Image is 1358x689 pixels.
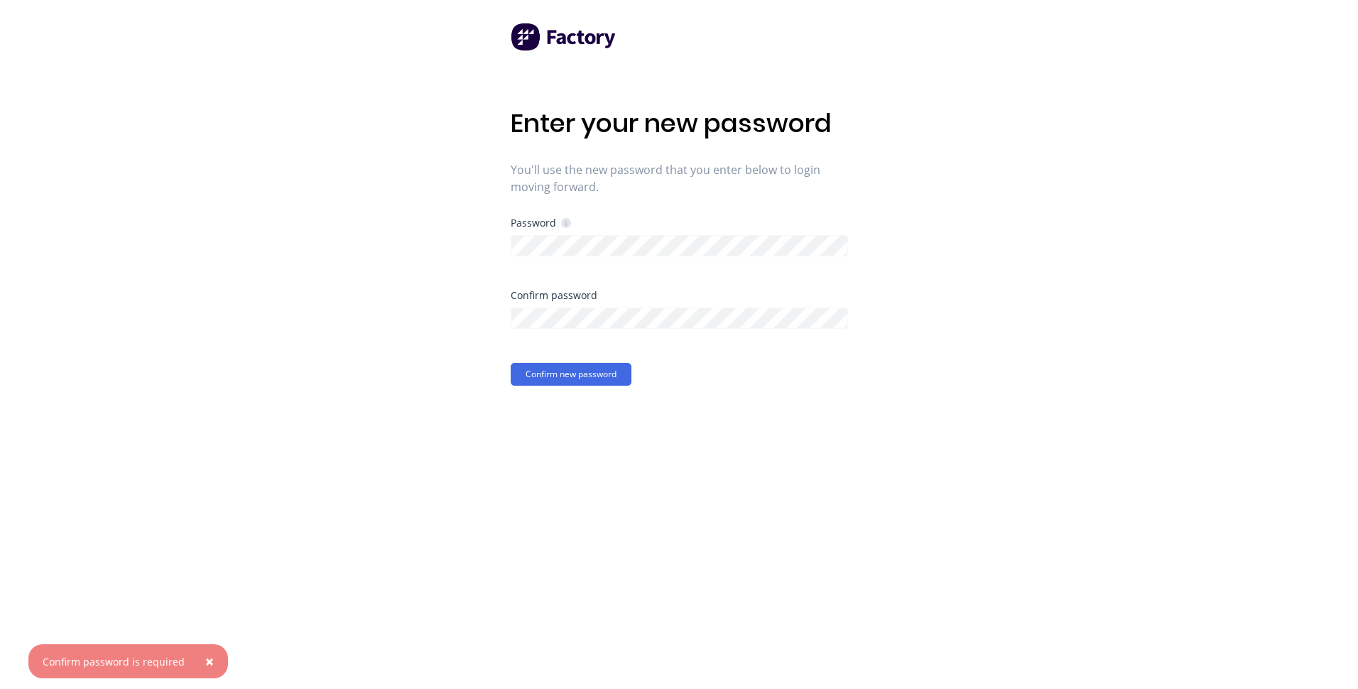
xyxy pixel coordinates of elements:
button: Close [191,644,228,678]
h1: Enter your new password [511,108,848,139]
span: You'll use the new password that you enter below to login moving forward. [511,161,848,195]
div: Confirm password is required [43,654,185,669]
button: Confirm new password [511,363,631,386]
span: × [205,651,214,671]
img: Factory [511,23,617,51]
div: Password [511,216,571,229]
div: Confirm password [511,291,848,300]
